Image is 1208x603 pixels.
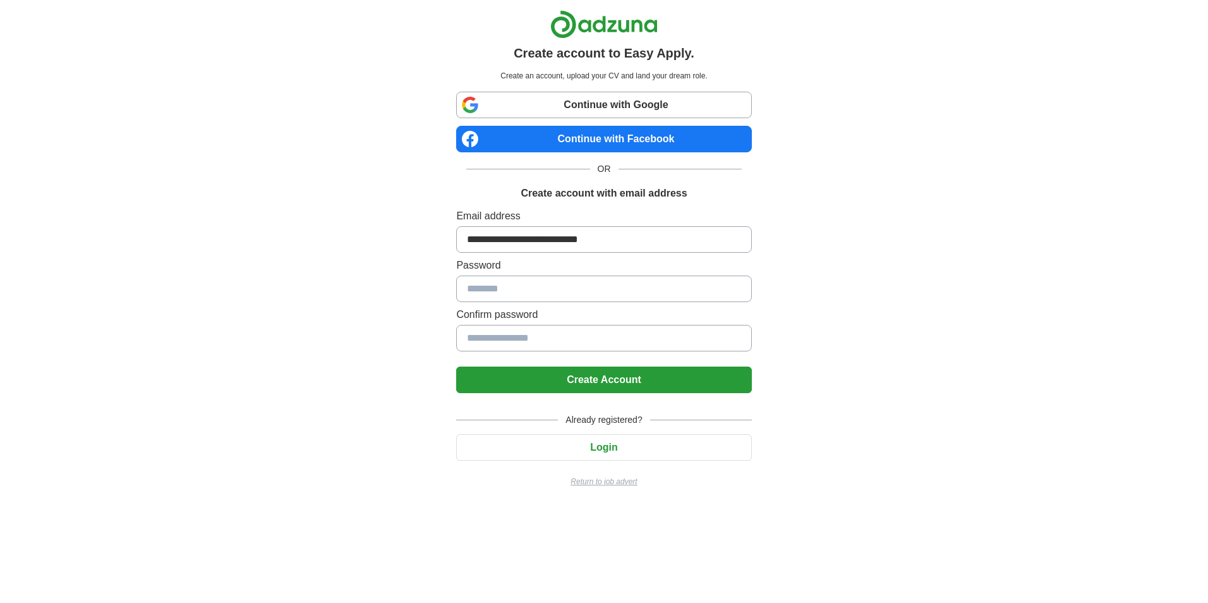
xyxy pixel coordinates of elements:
button: Create Account [456,367,751,393]
label: Email address [456,209,751,224]
a: Continue with Facebook [456,126,751,152]
img: Adzuna logo [550,10,658,39]
a: Continue with Google [456,92,751,118]
p: Create an account, upload your CV and land your dream role. [459,70,749,82]
a: Return to job advert [456,476,751,487]
h1: Create account with email address [521,186,687,201]
button: Login [456,434,751,461]
span: OR [590,162,619,176]
h1: Create account to Easy Apply. [514,44,694,63]
a: Login [456,442,751,453]
label: Confirm password [456,307,751,322]
label: Password [456,258,751,273]
span: Already registered? [558,413,649,427]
